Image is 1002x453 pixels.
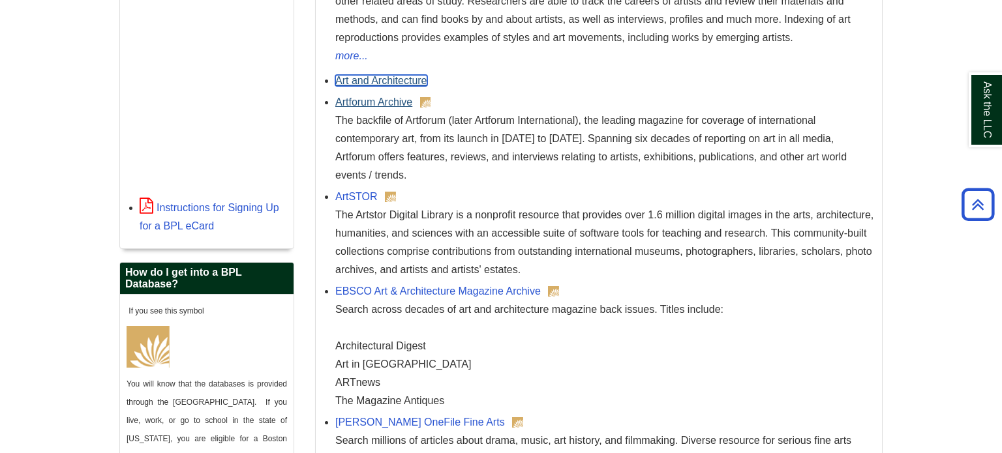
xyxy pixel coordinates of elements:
a: Art and Architecture [335,75,427,86]
img: Boston Public Library [420,97,431,108]
a: Instructions for Signing Up for a BPL eCard [140,202,279,231]
img: Boston Public Library [548,286,559,297]
div: The backfile of Artforum (later Artforum International), the leading magazine for coverage of int... [335,111,875,184]
a: [PERSON_NAME] OneFile Fine Arts [335,416,505,428]
h2: How do I get into a BPL Database? [120,263,294,295]
a: more... [335,47,875,65]
div: The Artstor Digital Library is a nonprofit resource that provides over 1.6 million digital images... [335,206,875,279]
a: Artforum Archive [335,96,412,108]
img: Boston Public Library Logo [127,326,170,368]
a: EBSCO Art & Architecture Magazine Archive [335,285,541,297]
img: Boston Public Library [512,417,523,428]
a: ArtSTOR [335,191,378,202]
a: Back to Top [957,196,999,213]
span: If you see this symbol [127,306,204,315]
img: Boston Public Library [385,192,396,202]
div: Search across decades of art and architecture magazine back issues. Titles include: Architectural... [335,300,875,410]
